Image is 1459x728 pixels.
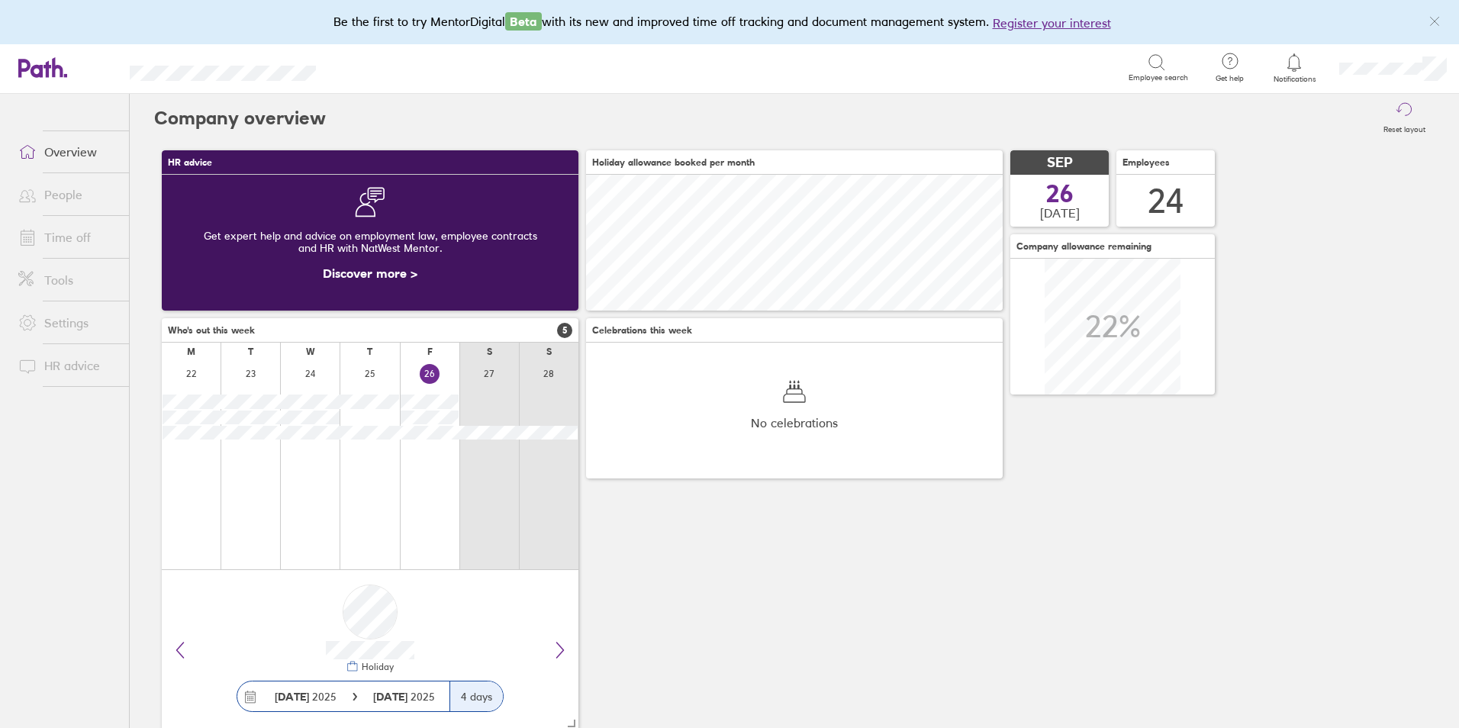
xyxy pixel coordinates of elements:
div: F [427,346,433,357]
span: SEP [1047,155,1073,171]
span: Employees [1122,157,1170,168]
div: W [306,346,315,357]
h2: Company overview [154,94,326,143]
span: Celebrations this week [592,325,692,336]
span: 2025 [275,691,337,703]
div: Holiday [359,662,394,672]
div: S [546,346,552,357]
span: Holiday allowance booked per month [592,157,755,168]
div: T [367,346,372,357]
a: HR advice [6,350,129,381]
strong: [DATE] [275,690,309,704]
div: 24 [1148,182,1184,221]
div: Search [357,60,396,74]
div: Get expert help and advice on employment law, employee contracts and HR with NatWest Mentor. [174,217,566,266]
span: Who's out this week [168,325,255,336]
span: 2025 [373,691,435,703]
div: T [248,346,253,357]
span: Beta [505,12,542,31]
span: No celebrations [751,416,838,430]
a: Discover more > [323,266,417,281]
span: [DATE] [1040,206,1080,220]
span: HR advice [168,157,212,168]
a: Notifications [1270,52,1319,84]
button: Reset layout [1374,94,1435,143]
label: Reset layout [1374,121,1435,134]
span: Employee search [1129,73,1188,82]
strong: [DATE] [373,690,411,704]
span: 26 [1046,182,1074,206]
span: 5 [557,323,572,338]
a: Overview [6,137,129,167]
div: 4 days [449,681,503,711]
button: Register your interest [993,14,1111,32]
a: People [6,179,129,210]
a: Settings [6,308,129,338]
span: Get help [1205,74,1254,83]
span: Company allowance remaining [1016,241,1151,252]
a: Time off [6,222,129,253]
span: Notifications [1270,75,1319,84]
a: Tools [6,265,129,295]
div: S [487,346,492,357]
div: M [187,346,195,357]
div: Be the first to try MentorDigital with its new and improved time off tracking and document manage... [333,12,1126,32]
